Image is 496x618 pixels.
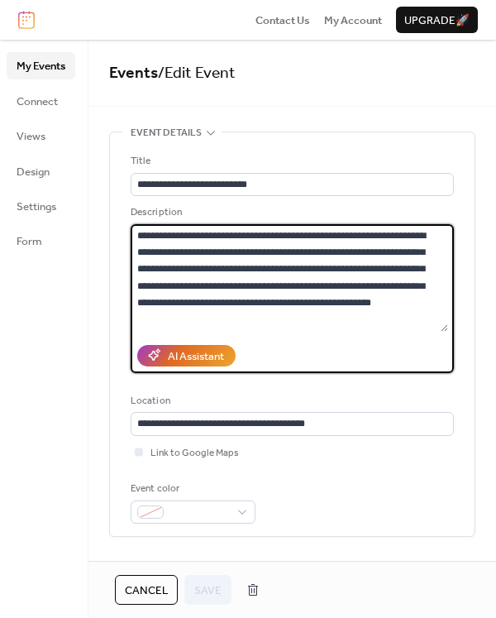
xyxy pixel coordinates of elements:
[7,158,75,184] a: Design
[17,233,42,250] span: Form
[131,125,202,141] span: Event details
[404,12,470,29] span: Upgrade 🚀
[17,128,45,145] span: Views
[109,58,158,89] a: Events
[137,345,236,366] button: AI Assistant
[125,582,168,599] span: Cancel
[115,575,178,605] button: Cancel
[131,481,252,497] div: Event color
[7,122,75,149] a: Views
[17,199,56,215] span: Settings
[255,12,310,29] span: Contact Us
[324,12,382,28] a: My Account
[7,52,75,79] a: My Events
[168,348,224,365] div: AI Assistant
[7,88,75,114] a: Connect
[150,445,239,462] span: Link to Google Maps
[131,153,451,170] div: Title
[396,7,478,33] button: Upgrade🚀
[324,12,382,29] span: My Account
[131,557,201,573] span: Date and time
[7,193,75,219] a: Settings
[158,58,236,89] span: / Edit Event
[7,228,75,254] a: Form
[17,58,65,74] span: My Events
[131,393,451,410] div: Location
[17,93,58,110] span: Connect
[255,12,310,28] a: Contact Us
[131,204,451,221] div: Description
[18,11,35,29] img: logo
[17,164,50,180] span: Design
